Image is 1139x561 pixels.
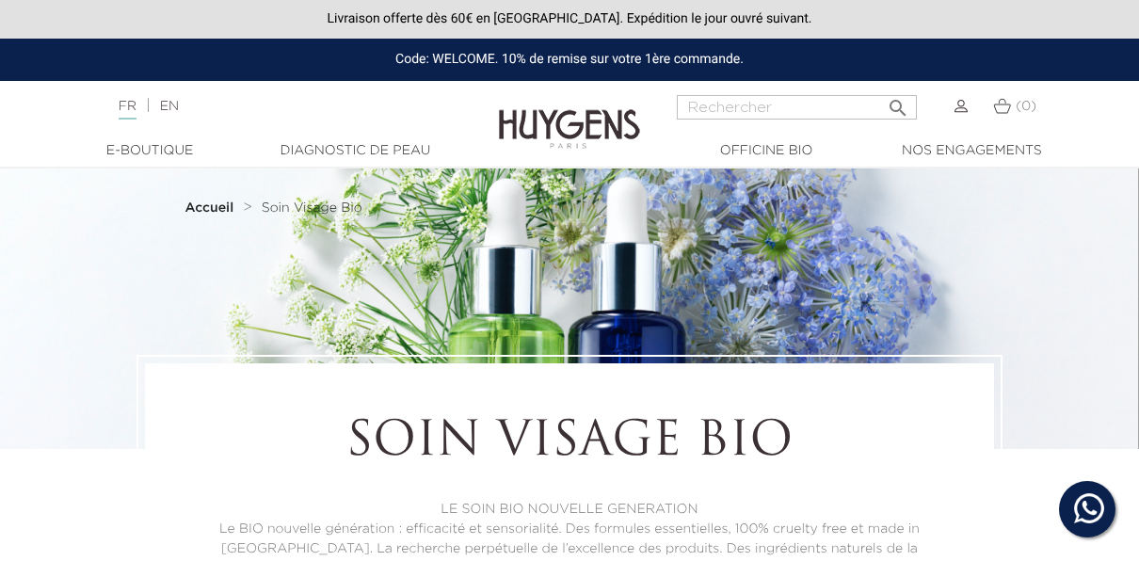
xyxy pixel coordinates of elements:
i:  [887,91,909,114]
img: Huygens [499,79,640,152]
div: | [109,95,460,118]
strong: Accueil [185,201,234,215]
a: Officine Bio [672,141,860,161]
a: Nos engagements [877,141,1066,161]
h1: Soin Visage Bio [197,415,942,472]
a: Diagnostic de peau [261,141,449,161]
a: FR [119,100,136,120]
button:  [881,89,915,115]
input: Rechercher [677,95,917,120]
a: Accueil [185,200,238,216]
p: LE SOIN BIO NOUVELLE GENERATION [197,500,942,520]
a: EN [160,100,179,113]
span: Soin Visage Bio [262,201,362,215]
a: Soin Visage Bio [262,200,362,216]
span: (0) [1016,100,1036,113]
a: E-Boutique [56,141,244,161]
